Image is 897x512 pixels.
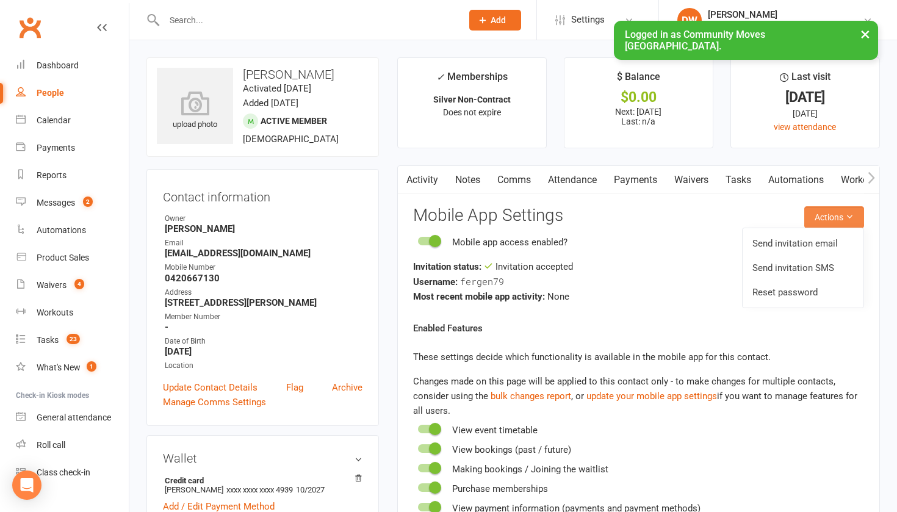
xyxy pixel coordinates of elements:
p: Next: [DATE] Last: n/a [575,107,702,126]
div: Email [165,237,362,249]
input: Search... [160,12,453,29]
a: Comms [489,166,539,194]
span: Active member [261,116,327,126]
a: update your mobile app settings [586,391,717,402]
a: bulk changes report [491,391,571,402]
span: 23 [67,334,80,344]
a: Attendance [539,166,605,194]
h3: [PERSON_NAME] [157,68,369,81]
a: Automations [760,166,832,194]
span: fergen79 [460,275,504,287]
a: Notes [447,166,489,194]
button: Add [469,10,521,31]
strong: Silver Non-Contract [433,95,511,104]
h3: Mobile App Settings [413,206,864,225]
strong: - [165,322,362,333]
li: [PERSON_NAME] [163,474,362,496]
time: Added [DATE] [243,98,298,109]
a: Waivers 4 [16,272,129,299]
p: These settings decide which functionality is available in the mobile app for this contact. [413,350,864,364]
span: xxxx xxxx xxxx 4939 [226,485,293,494]
a: Roll call [16,431,129,459]
span: 10/2027 [296,485,325,494]
strong: [EMAIL_ADDRESS][DOMAIN_NAME] [165,248,362,259]
div: Community Moves [GEOGRAPHIC_DATA] [708,20,863,31]
strong: 0420667130 [165,273,362,284]
div: Workouts [37,308,73,317]
div: [DATE] [742,107,868,120]
strong: Invitation status: [413,261,481,272]
button: Actions [804,206,864,228]
span: View bookings (past / future) [452,444,571,455]
a: Tasks 23 [16,326,129,354]
div: [DATE] [742,91,868,104]
div: Open Intercom Messenger [12,471,41,500]
a: Product Sales [16,244,129,272]
div: upload photo [157,91,233,131]
a: Payments [16,134,129,162]
strong: Credit card [165,476,356,485]
a: Waivers [666,166,717,194]
div: Changes made on this page will be applied to this contact only - to make changes for multiple con... [413,374,864,418]
span: 1 [87,361,96,372]
h3: Contact information [163,186,362,204]
span: Making bookings / Joining the waitlist [452,464,608,475]
a: Activity [398,166,447,194]
div: Dashboard [37,60,79,70]
div: Location [165,360,362,372]
a: What's New1 [16,354,129,381]
div: Messages [37,198,75,207]
span: 2 [83,197,93,207]
a: Tasks [717,166,760,194]
span: View event timetable [452,425,538,436]
button: × [854,21,876,47]
div: $0.00 [575,91,702,104]
a: Reset password [743,280,863,305]
div: Automations [37,225,86,235]
span: 4 [74,279,84,289]
div: People [37,88,64,98]
div: Class check-in [37,467,90,477]
div: Memberships [436,69,508,92]
span: Settings [571,6,605,34]
div: $ Balance [617,69,660,91]
span: None [547,291,569,302]
a: Workouts [832,166,890,194]
strong: [DATE] [165,346,362,357]
i: ✓ [436,71,444,83]
div: Date of Birth [165,336,362,347]
div: Roll call [37,440,65,450]
a: Payments [605,166,666,194]
a: Manage Comms Settings [163,395,266,409]
a: General attendance kiosk mode [16,404,129,431]
a: Send invitation SMS [743,256,863,280]
strong: Most recent mobile app activity: [413,291,545,302]
strong: Username: [413,276,458,287]
a: Automations [16,217,129,244]
a: Dashboard [16,52,129,79]
a: Clubworx [15,12,45,43]
a: Reports [16,162,129,189]
label: Enabled Features [413,321,483,336]
div: Tasks [37,335,59,345]
a: People [16,79,129,107]
span: [DEMOGRAPHIC_DATA] [243,134,339,145]
div: [PERSON_NAME] [708,9,863,20]
div: Waivers [37,280,67,290]
span: , or [491,391,586,402]
strong: [STREET_ADDRESS][PERSON_NAME] [165,297,362,308]
div: Mobile app access enabled? [452,235,567,250]
div: Last visit [780,69,830,91]
a: Messages 2 [16,189,129,217]
span: Add [491,15,506,25]
div: Product Sales [37,253,89,262]
a: Send invitation email [743,231,863,256]
div: General attendance [37,413,111,422]
div: Mobile Number [165,262,362,273]
a: Workouts [16,299,129,326]
span: Logged in as Community Moves [GEOGRAPHIC_DATA]. [625,29,765,52]
a: Flag [286,380,303,395]
time: Activated [DATE] [243,83,311,94]
div: Member Number [165,311,362,323]
div: Owner [165,213,362,225]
